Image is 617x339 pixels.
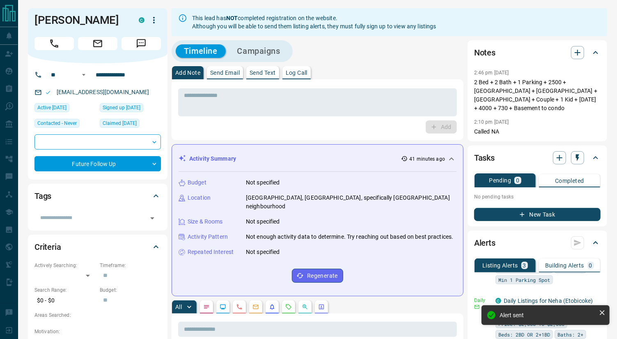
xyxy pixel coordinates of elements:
[34,294,96,307] p: $0 - $0
[122,37,161,50] span: Message
[474,70,509,76] p: 2:46 pm [DATE]
[210,70,240,76] p: Send Email
[474,191,601,203] p: No pending tasks
[34,37,74,50] span: Call
[188,217,223,226] p: Size & Rooms
[175,304,182,310] p: All
[474,151,495,164] h2: Tasks
[34,156,161,171] div: Future Follow Up
[246,248,280,256] p: Not specified
[34,262,96,269] p: Actively Searching:
[220,304,226,310] svg: Lead Browsing Activity
[100,119,161,130] div: Sun Aug 17 2025
[179,151,456,166] div: Activity Summary41 minutes ago
[103,104,140,112] span: Signed up [DATE]
[500,312,596,318] div: Alert sent
[474,304,480,310] svg: Email
[474,46,495,59] h2: Notes
[57,89,149,95] a: [EMAIL_ADDRESS][DOMAIN_NAME]
[188,233,228,241] p: Activity Pattern
[474,119,509,125] p: 2:10 pm [DATE]
[188,178,206,187] p: Budget
[504,297,593,304] a: Daily Listings for Neha (Etobicoke)
[34,189,51,203] h2: Tags
[269,304,275,310] svg: Listing Alerts
[34,186,161,206] div: Tags
[188,194,211,202] p: Location
[189,155,236,163] p: Activity Summary
[498,330,550,339] span: Beds: 2BD OR 2+1BD
[474,127,601,136] p: Called NA
[523,263,526,268] p: 3
[100,262,161,269] p: Timeframe:
[34,14,126,27] h1: [PERSON_NAME]
[79,70,89,80] button: Open
[78,37,117,50] span: Email
[250,70,276,76] p: Send Text
[555,178,584,184] p: Completed
[495,298,501,304] div: condos.ca
[229,44,289,58] button: Campaigns
[45,90,51,95] svg: Email Valid
[37,119,77,127] span: Contacted - Never
[302,304,308,310] svg: Opportunities
[139,17,145,23] div: condos.ca
[482,263,518,268] p: Listing Alerts
[474,236,495,249] h2: Alerts
[318,304,325,310] svg: Agent Actions
[236,304,243,310] svg: Calls
[409,155,445,163] p: 41 minutes ago
[557,330,583,339] span: Baths: 2+
[498,276,550,284] span: Min 1 Parking Spot
[34,237,161,257] div: Criteria
[285,304,292,310] svg: Requests
[474,233,601,253] div: Alerts
[474,78,601,113] p: 2 Bed + 2 Bath + 1 Parking + 2500 + [GEOGRAPHIC_DATA] + [GEOGRAPHIC_DATA] + [GEOGRAPHIC_DATA] + C...
[100,286,161,294] p: Budget:
[147,212,158,224] button: Open
[474,43,601,62] div: Notes
[474,148,601,168] div: Tasks
[34,328,161,335] p: Motivation:
[252,304,259,310] svg: Emails
[246,194,456,211] p: [GEOGRAPHIC_DATA], [GEOGRAPHIC_DATA], specifically [GEOGRAPHIC_DATA] neighbourhood
[103,119,137,127] span: Claimed [DATE]
[545,263,584,268] p: Building Alerts
[246,217,280,226] p: Not specified
[34,311,161,319] p: Areas Searched:
[589,263,592,268] p: 0
[100,103,161,115] div: Sun Aug 17 2025
[192,11,436,34] div: This lead has completed registration on the website. Although you will be able to send them listi...
[34,103,96,115] div: Sun Aug 17 2025
[286,70,307,76] p: Log Call
[226,15,238,21] strong: NOT
[474,297,491,304] p: Daily
[34,240,61,254] h2: Criteria
[474,208,601,221] button: New Task
[516,178,519,183] p: 0
[188,248,234,256] p: Repeated Interest
[175,70,200,76] p: Add Note
[203,304,210,310] svg: Notes
[246,178,280,187] p: Not specified
[292,269,343,283] button: Regenerate
[37,104,67,112] span: Active [DATE]
[34,286,96,294] p: Search Range:
[246,233,454,241] p: Not enough activity data to determine. Try reaching out based on best practices.
[176,44,226,58] button: Timeline
[489,178,511,183] p: Pending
